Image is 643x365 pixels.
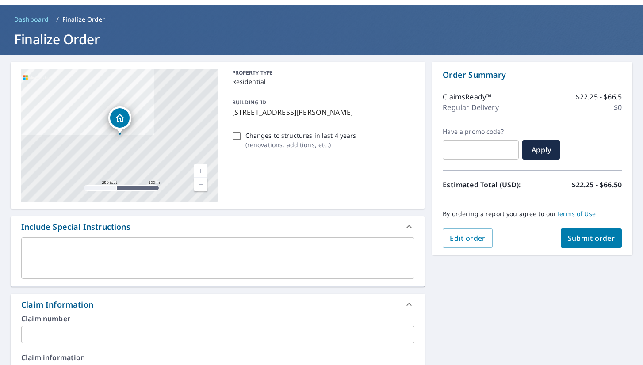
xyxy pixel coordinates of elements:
[56,14,59,25] li: /
[443,210,622,218] p: By ordering a report you agree to our
[62,15,105,24] p: Finalize Order
[21,299,93,311] div: Claim Information
[11,12,53,27] a: Dashboard
[232,77,411,86] p: Residential
[194,178,207,191] a: Current Level 17, Zoom Out
[11,294,425,315] div: Claim Information
[245,131,356,140] p: Changes to structures in last 4 years
[568,233,615,243] span: Submit order
[21,315,414,322] label: Claim number
[21,354,414,361] label: Claim information
[443,69,622,81] p: Order Summary
[522,140,560,160] button: Apply
[443,179,532,190] p: Estimated Total (USD):
[232,99,266,106] p: BUILDING ID
[11,12,632,27] nav: breadcrumb
[443,128,519,136] label: Have a promo code?
[450,233,486,243] span: Edit order
[108,106,131,134] div: Dropped pin, building 1, Residential property, 10112 Frierson Lake Dr Hudson, FL 34669
[21,221,130,233] div: Include Special Instructions
[14,15,49,24] span: Dashboard
[245,140,356,149] p: ( renovations, additions, etc. )
[576,91,622,102] p: $22.25 - $66.5
[529,145,553,155] span: Apply
[194,164,207,178] a: Current Level 17, Zoom In
[11,216,425,237] div: Include Special Instructions
[556,209,596,218] a: Terms of Use
[572,179,622,190] p: $22.25 - $66.50
[232,69,411,77] p: PROPERTY TYPE
[443,102,498,113] p: Regular Delivery
[11,30,632,48] h1: Finalize Order
[232,107,411,118] p: [STREET_ADDRESS][PERSON_NAME]
[561,228,622,248] button: Submit order
[443,91,491,102] p: ClaimsReady™
[443,228,493,248] button: Edit order
[614,102,622,113] p: $0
